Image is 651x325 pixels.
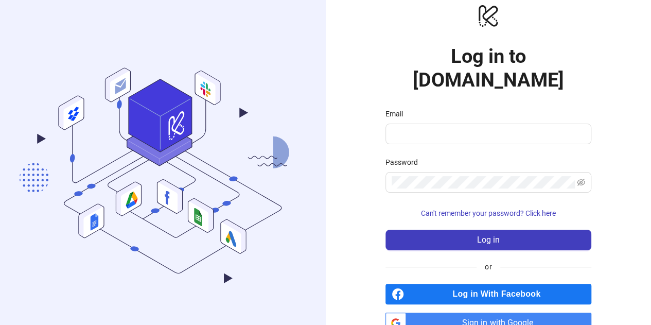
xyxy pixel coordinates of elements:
button: Can't remember your password? Click here [385,205,591,221]
label: Email [385,108,410,119]
input: Email [392,128,583,140]
label: Password [385,157,425,168]
h1: Log in to [DOMAIN_NAME] [385,44,591,92]
input: Password [392,176,575,189]
a: Log in With Facebook [385,284,591,304]
a: Can't remember your password? Click here [385,209,591,217]
span: Log in With Facebook [408,284,591,304]
span: eye-invisible [577,178,585,186]
span: Log in [477,235,500,245]
span: Can't remember your password? Click here [421,209,556,217]
span: or [477,261,500,272]
button: Log in [385,230,591,250]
